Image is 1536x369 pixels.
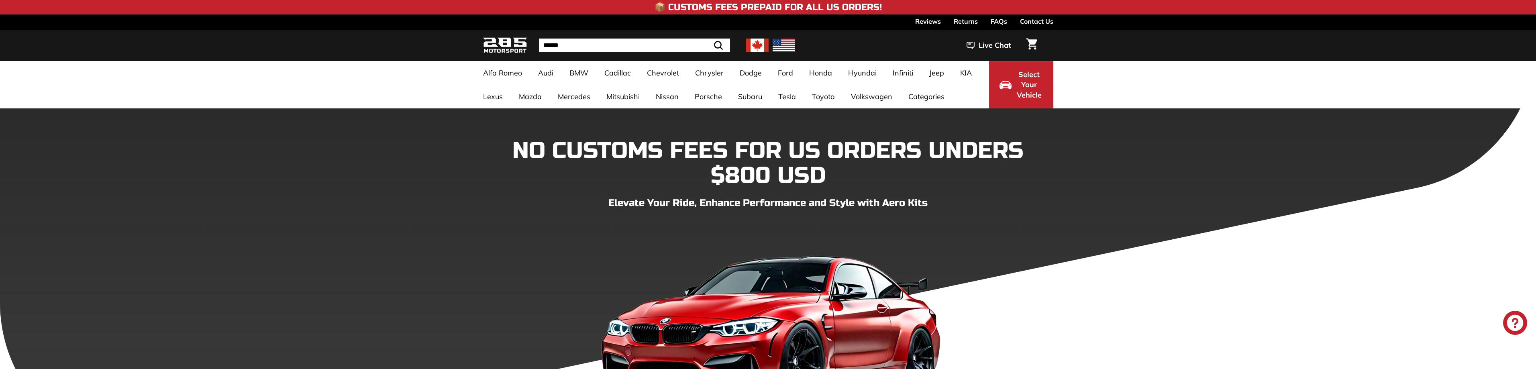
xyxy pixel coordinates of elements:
a: Mitsubishi [598,85,648,108]
a: Volkswagen [843,85,900,108]
h1: NO CUSTOMS FEES FOR US ORDERS UNDERS $800 USD [483,139,1053,188]
a: Porsche [687,85,730,108]
a: Cart [1022,32,1042,59]
a: Dodge [732,61,770,85]
button: Select Your Vehicle [989,61,1053,108]
a: Ford [770,61,801,85]
a: BMW [561,61,596,85]
a: Infiniti [885,61,921,85]
p: Elevate Your Ride, Enhance Performance and Style with Aero Kits [483,196,1053,210]
a: Nissan [648,85,687,108]
a: KIA [952,61,980,85]
a: Chevrolet [639,61,687,85]
a: Subaru [730,85,770,108]
a: Audi [530,61,561,85]
a: Lexus [475,85,511,108]
img: Logo_285_Motorsport_areodynamics_components [483,36,527,55]
a: Jeep [921,61,952,85]
a: Mercedes [550,85,598,108]
a: Cadillac [596,61,639,85]
span: Live Chat [979,40,1011,51]
a: Returns [954,14,978,28]
a: Hyundai [840,61,885,85]
button: Live Chat [956,35,1022,55]
input: Search [539,39,730,52]
a: Honda [801,61,840,85]
a: FAQs [991,14,1007,28]
inbox-online-store-chat: Shopify online store chat [1501,311,1530,337]
a: Chrysler [687,61,732,85]
a: Categories [900,85,953,108]
span: Select Your Vehicle [1016,69,1043,100]
a: Alfa Romeo [475,61,530,85]
a: Reviews [915,14,941,28]
a: Toyota [804,85,843,108]
a: Mazda [511,85,550,108]
a: Tesla [770,85,804,108]
h4: 📦 Customs Fees Prepaid for All US Orders! [655,2,882,12]
a: Contact Us [1020,14,1053,28]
